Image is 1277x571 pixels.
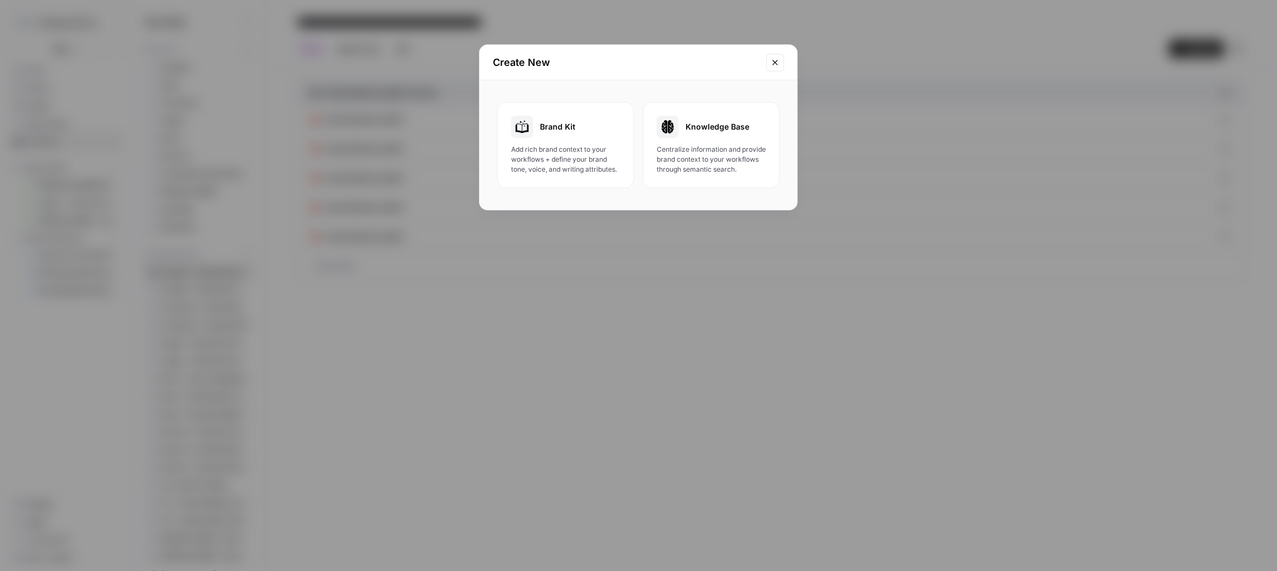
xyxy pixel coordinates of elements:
button: Knowledge BaseCentralize information and provide brand context to your workflows through semantic... [643,102,780,188]
h2: Create New [493,55,760,70]
span: Centralize information and provide brand context to your workflows through semantic search. [657,145,766,174]
button: Brand KitAdd rich brand context to your workflows + define your brand tone, voice, and writing at... [497,102,634,188]
span: Knowledge Base [686,121,749,132]
button: Close modal [766,54,784,71]
span: Brand Kit [540,121,575,132]
span: Add rich brand context to your workflows + define your brand tone, voice, and writing attributes. [511,145,620,174]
